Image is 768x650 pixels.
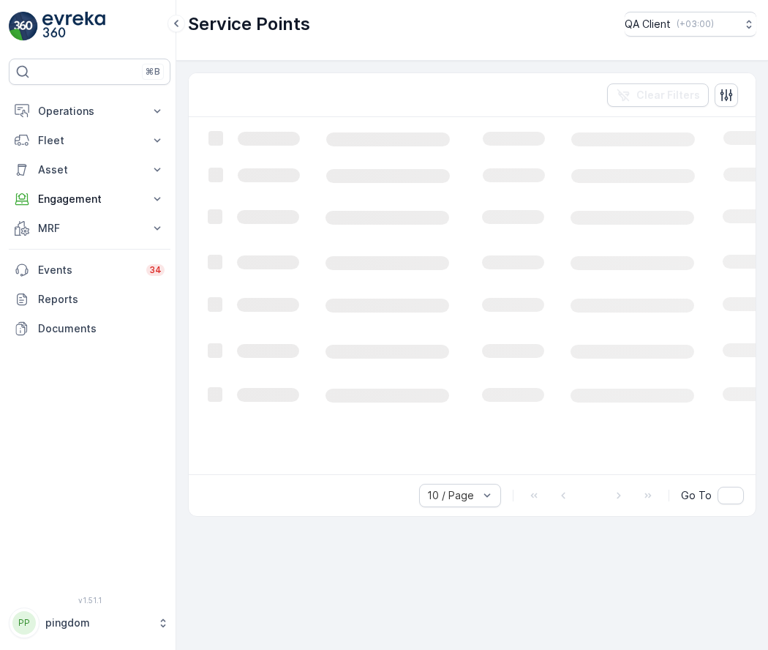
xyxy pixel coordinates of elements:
p: Service Points [188,12,310,36]
button: PPpingdom [9,608,170,638]
p: Fleet [38,133,141,148]
p: 34 [149,264,162,276]
p: Events [38,263,138,277]
a: Reports [9,285,170,314]
p: Reports [38,292,165,307]
div: PP [12,611,36,635]
button: MRF [9,214,170,243]
p: Documents [38,321,165,336]
img: logo [9,12,38,41]
button: Asset [9,155,170,184]
p: ⌘B [146,66,160,78]
span: Go To [681,488,712,503]
p: Clear Filters [636,88,700,102]
button: QA Client(+03:00) [625,12,756,37]
button: Fleet [9,126,170,155]
p: pingdom [45,616,150,630]
button: Engagement [9,184,170,214]
p: Asset [38,162,141,177]
span: v 1.51.1 [9,596,170,605]
img: logo_light-DOdMpM7g.png [42,12,105,41]
p: ( +03:00 ) [677,18,714,30]
a: Events34 [9,255,170,285]
p: Operations [38,104,141,119]
button: Clear Filters [607,83,709,107]
p: QA Client [625,17,671,31]
button: Operations [9,97,170,126]
a: Documents [9,314,170,343]
p: Engagement [38,192,141,206]
p: MRF [38,221,141,236]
